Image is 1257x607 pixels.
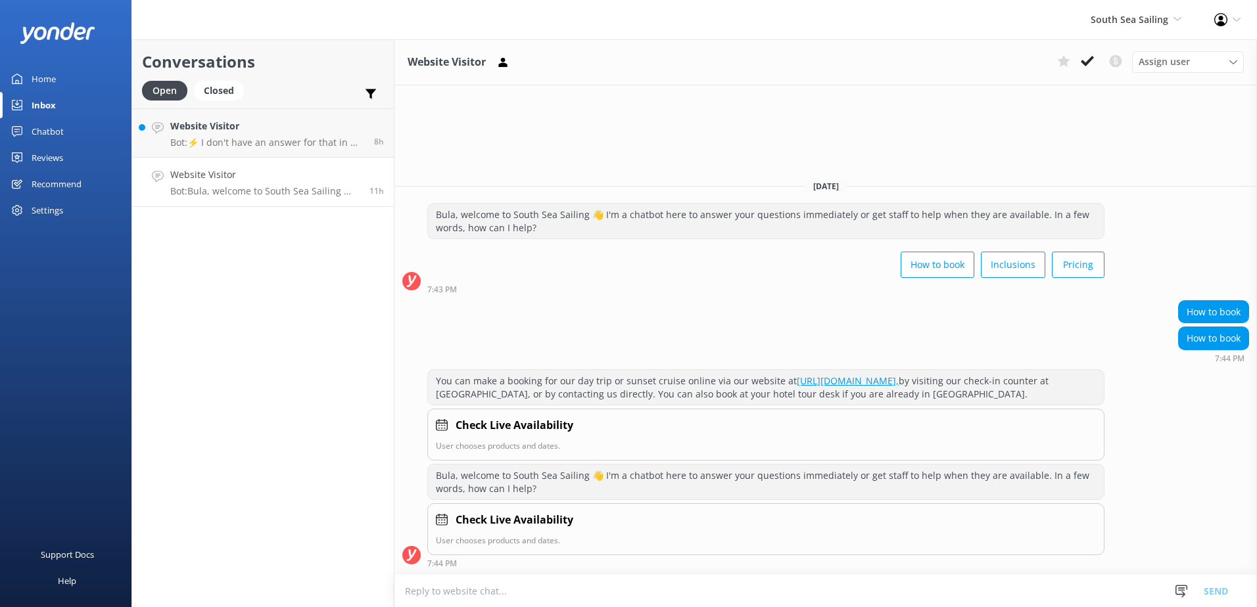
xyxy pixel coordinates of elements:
[427,560,457,568] strong: 7:44 PM
[32,92,56,118] div: Inbox
[132,158,394,207] a: Website VisitorBot:Bula, welcome to South Sea Sailing 👋 I'm a chatbot here to answer your questio...
[32,171,82,197] div: Recommend
[1091,13,1168,26] span: South Sea Sailing
[436,439,1096,452] p: User chooses products and dates.
[32,118,64,145] div: Chatbot
[194,83,250,97] a: Closed
[170,137,364,148] p: Bot: ⚡ I don't have an answer for that in my knowledge base. Please try and rephrase your questio...
[427,558,1104,568] div: Sep 30 2025 08:44pm (UTC +13:00) Pacific/Auckland
[805,181,847,192] span: [DATE]
[1132,51,1244,72] div: Assign User
[456,417,573,434] h4: Check Live Availability
[32,66,56,92] div: Home
[374,136,384,147] span: Oct 01 2025 12:28am (UTC +13:00) Pacific/Auckland
[32,145,63,171] div: Reviews
[369,185,384,196] span: Sep 30 2025 08:44pm (UTC +13:00) Pacific/Auckland
[797,374,899,387] a: [URL][DOMAIN_NAME],
[41,541,94,568] div: Support Docs
[1179,327,1248,349] div: How to book
[170,119,364,133] h4: Website Visitor
[58,568,76,594] div: Help
[132,108,394,158] a: Website VisitorBot:⚡ I don't have an answer for that in my knowledge base. Please try and rephras...
[32,197,63,223] div: Settings
[427,286,457,294] strong: 7:43 PM
[142,49,384,74] h2: Conversations
[170,185,360,197] p: Bot: Bula, welcome to South Sea Sailing 👋 I'm a chatbot here to answer your questions immediately...
[428,464,1104,499] div: Bula, welcome to South Sea Sailing 👋 I'm a chatbot here to answer your questions immediately or g...
[1052,252,1104,278] button: Pricing
[427,284,1104,294] div: Sep 30 2025 08:43pm (UTC +13:00) Pacific/Auckland
[142,81,187,101] div: Open
[981,252,1045,278] button: Inclusions
[1178,353,1249,363] div: Sep 30 2025 08:44pm (UTC +13:00) Pacific/Auckland
[194,81,244,101] div: Closed
[428,204,1104,238] div: Bula, welcome to South Sea Sailing 👋 I'm a chatbot here to answer your questions immediately or g...
[170,168,360,182] h4: Website Visitor
[901,252,974,278] button: How to book
[142,83,194,97] a: Open
[428,370,1104,405] div: You can make a booking for our day trip or sunset cruise online via our website at by visiting ou...
[1215,355,1245,363] strong: 7:44 PM
[1179,301,1248,323] div: How to book
[456,512,573,529] h4: Check Live Availability
[1139,55,1190,69] span: Assign user
[20,22,95,44] img: yonder-white-logo.png
[436,534,1096,547] p: User chooses products and dates.
[408,54,486,71] h3: Website Visitor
